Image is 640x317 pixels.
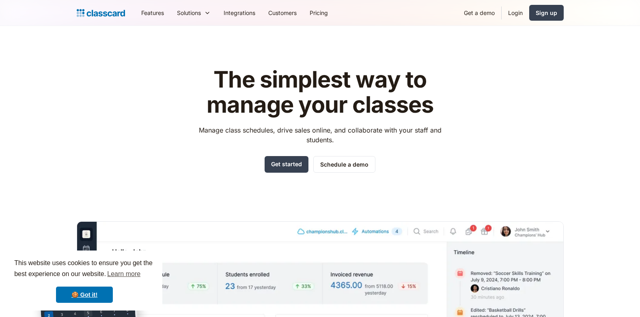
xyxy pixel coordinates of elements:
[217,4,262,22] a: Integrations
[170,4,217,22] div: Solutions
[262,4,303,22] a: Customers
[14,258,155,280] span: This website uses cookies to ensure you get the best experience on our website.
[191,67,449,117] h1: The simplest way to manage your classes
[6,251,162,311] div: cookieconsent
[77,7,125,19] a: home
[536,9,557,17] div: Sign up
[457,4,501,22] a: Get a demo
[191,125,449,145] p: Manage class schedules, drive sales online, and collaborate with your staff and students.
[265,156,308,173] a: Get started
[502,4,529,22] a: Login
[529,5,564,21] a: Sign up
[56,287,113,303] a: dismiss cookie message
[135,4,170,22] a: Features
[106,268,142,280] a: learn more about cookies
[303,4,334,22] a: Pricing
[313,156,375,173] a: Schedule a demo
[177,9,201,17] div: Solutions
